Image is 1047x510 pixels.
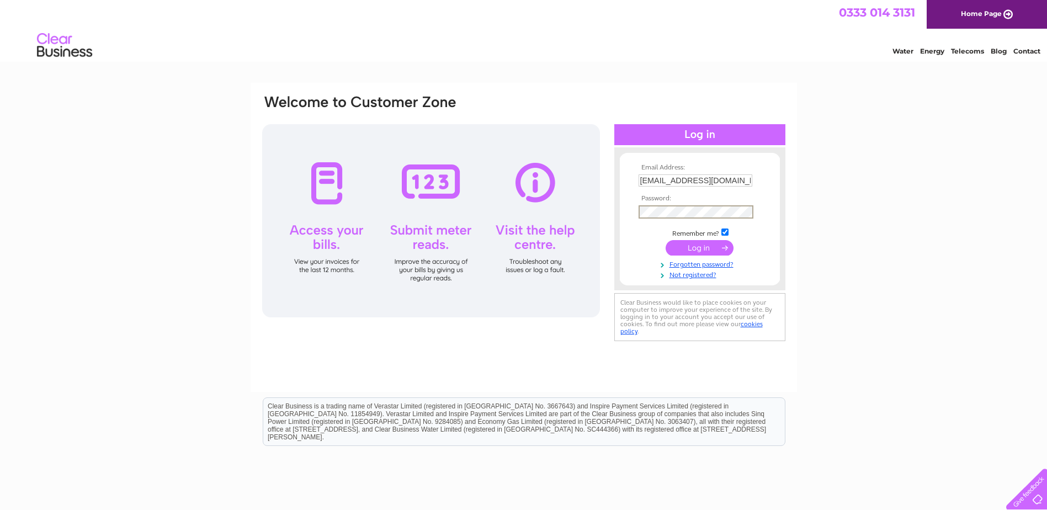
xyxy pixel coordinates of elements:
a: Not registered? [639,269,764,279]
a: 0333 014 3131 [839,6,915,19]
div: Clear Business is a trading name of Verastar Limited (registered in [GEOGRAPHIC_DATA] No. 3667643... [263,6,785,54]
a: Blog [991,47,1007,55]
a: Forgotten password? [639,258,764,269]
td: Remember me? [636,227,764,238]
a: Telecoms [951,47,984,55]
input: Submit [666,240,734,256]
img: logo.png [36,29,93,62]
a: Energy [920,47,944,55]
a: cookies policy [620,320,763,335]
div: Clear Business would like to place cookies on your computer to improve your experience of the sit... [614,293,785,341]
a: Contact [1013,47,1040,55]
a: Water [892,47,913,55]
th: Email Address: [636,164,764,172]
th: Password: [636,195,764,203]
